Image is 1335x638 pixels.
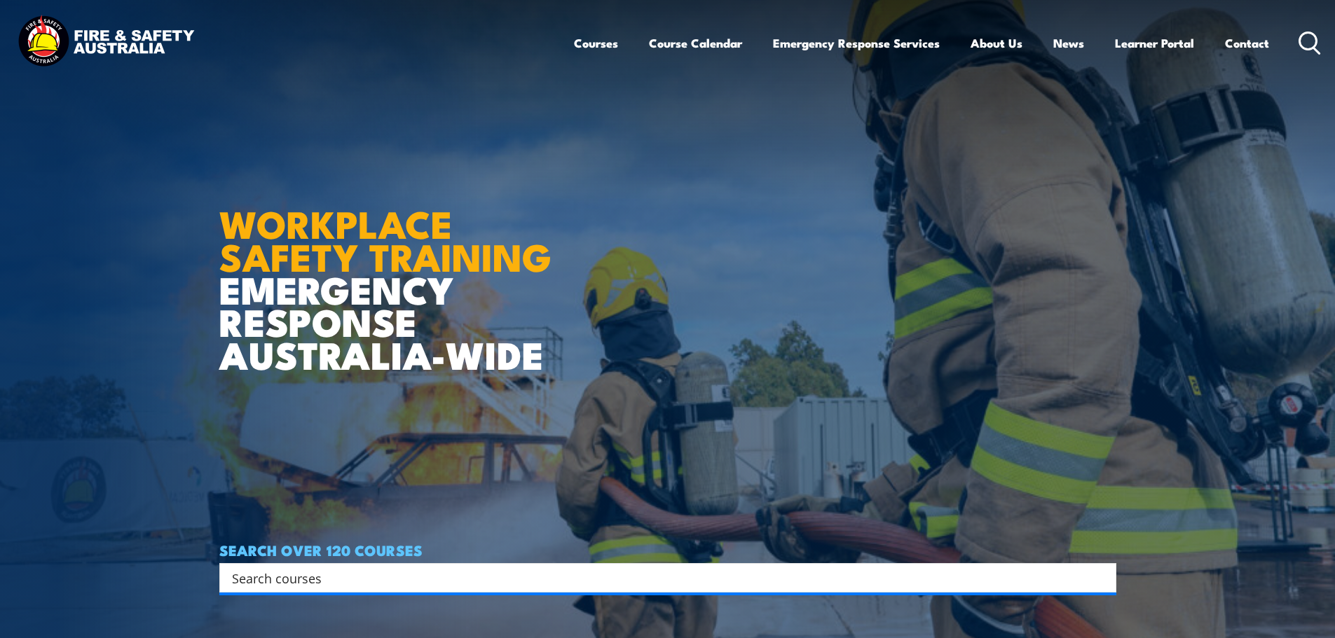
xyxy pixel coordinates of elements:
[219,172,562,370] h1: EMERGENCY RESPONSE AUSTRALIA-WIDE
[1115,25,1194,62] a: Learner Portal
[235,568,1088,588] form: Search form
[971,25,1022,62] a: About Us
[649,25,742,62] a: Course Calendar
[1225,25,1269,62] a: Contact
[1092,568,1111,588] button: Search magnifier button
[773,25,940,62] a: Emergency Response Services
[1053,25,1084,62] a: News
[219,542,1116,557] h4: SEARCH OVER 120 COURSES
[574,25,618,62] a: Courses
[232,567,1086,588] input: Search input
[219,193,552,284] strong: WORKPLACE SAFETY TRAINING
